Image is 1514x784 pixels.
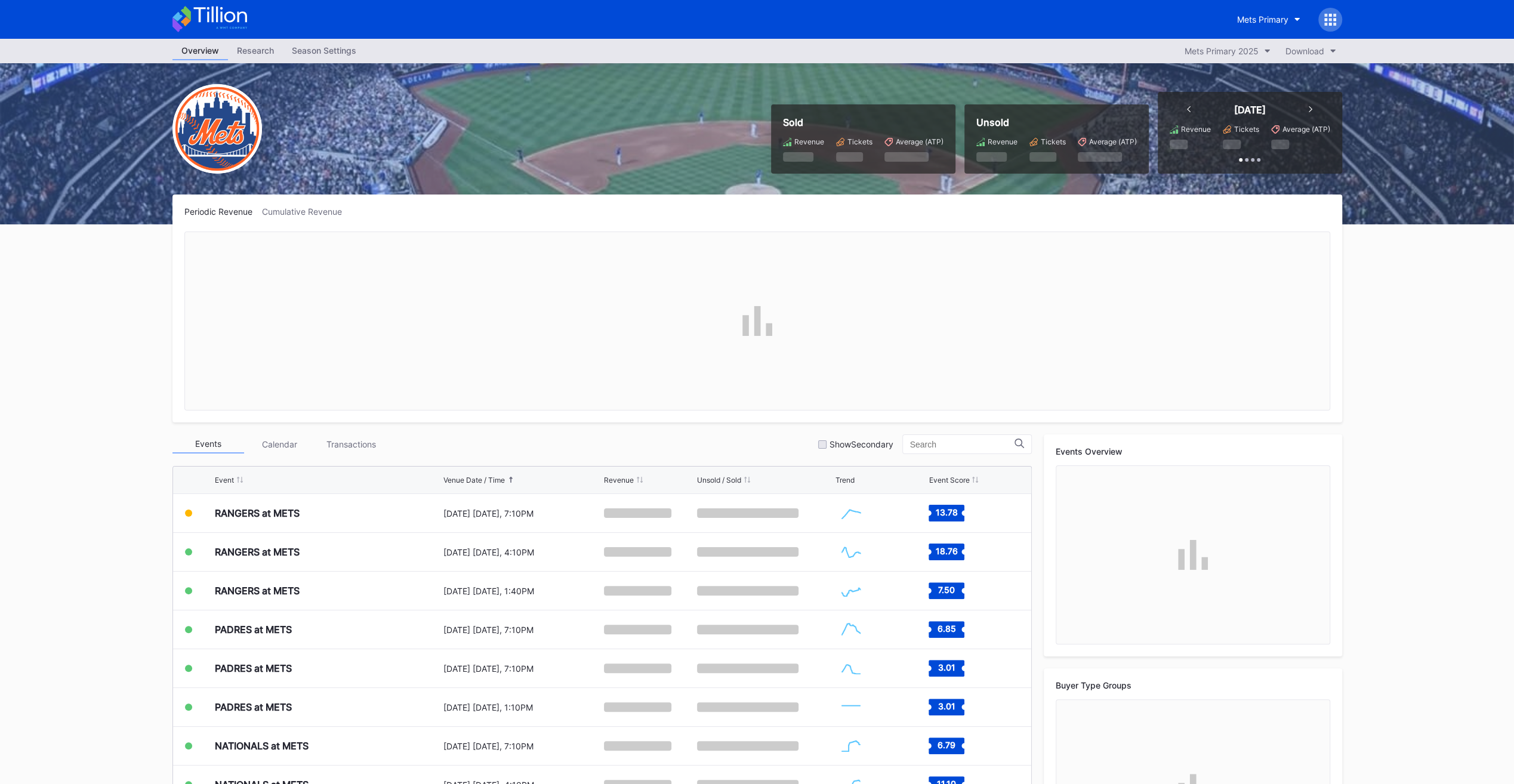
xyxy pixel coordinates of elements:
div: Revenue [604,476,634,484]
div: [DATE] [DATE], 1:40PM [443,586,602,596]
div: Calendar [244,435,316,453]
div: Tickets [847,137,872,146]
svg: Chart title [835,537,871,567]
div: [DATE] [1234,104,1266,116]
div: [DATE] [DATE], 7:10PM [443,741,602,751]
button: Mets Primary [1228,8,1309,30]
svg: Chart title [835,615,871,644]
div: Average (ATP) [896,137,943,146]
text: 7.50 [938,585,955,595]
div: NATIONALS at METS [215,740,309,752]
img: New-York-Mets-Transparent.png [172,84,262,174]
div: Unsold / Sold [697,476,741,484]
div: PADRES at METS [215,624,292,635]
text: 3.01 [938,701,955,711]
text: 3.01 [938,662,955,672]
button: Download [1279,43,1342,59]
div: Average (ATP) [1089,137,1137,146]
div: Trend [835,476,855,484]
div: Periodic Revenue [184,206,262,217]
div: Average (ATP) [1282,125,1330,134]
text: 18.76 [936,546,958,556]
div: RANGERS at METS [215,585,300,597]
div: Research [228,42,283,59]
text: 13.78 [936,507,958,517]
div: Unsold [976,116,1137,128]
div: Revenue [794,137,824,146]
div: [DATE] [DATE], 7:10PM [443,625,602,635]
a: Overview [172,42,228,60]
a: Research [228,42,283,60]
div: Transactions [316,435,387,453]
div: [DATE] [DATE], 1:10PM [443,702,602,712]
div: RANGERS at METS [215,507,300,519]
div: Events Overview [1056,446,1330,456]
div: Events [172,435,244,453]
div: Buyer Type Groups [1056,680,1330,690]
input: Search [910,440,1015,449]
svg: Chart title [835,576,871,606]
div: Show Secondary [830,439,893,449]
svg: Chart title [835,731,871,761]
div: Sold [783,116,943,128]
div: Mets Primary 2025 [1185,46,1259,56]
button: Mets Primary 2025 [1179,43,1276,59]
div: PADRES at METS [215,662,292,674]
div: [DATE] [DATE], 7:10PM [443,663,602,674]
div: Event Score [929,476,969,484]
svg: Chart title [835,498,871,528]
text: 6.79 [938,740,955,750]
svg: Chart title [835,653,871,683]
div: RANGERS at METS [215,546,300,558]
div: Tickets [1234,125,1259,134]
a: Season Settings [283,42,365,60]
div: Season Settings [283,42,365,59]
div: PADRES at METS [215,701,292,713]
div: Venue Date / Time [443,476,505,484]
div: Download [1285,46,1324,56]
div: [DATE] [DATE], 7:10PM [443,508,602,518]
text: 6.85 [938,624,956,634]
div: Tickets [1041,137,1066,146]
div: Event [215,476,234,484]
div: Cumulative Revenue [262,206,351,217]
div: Revenue [1181,125,1211,134]
div: Mets Primary [1237,14,1288,24]
div: [DATE] [DATE], 4:10PM [443,547,602,557]
div: Revenue [988,137,1017,146]
svg: Chart title [835,692,871,722]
